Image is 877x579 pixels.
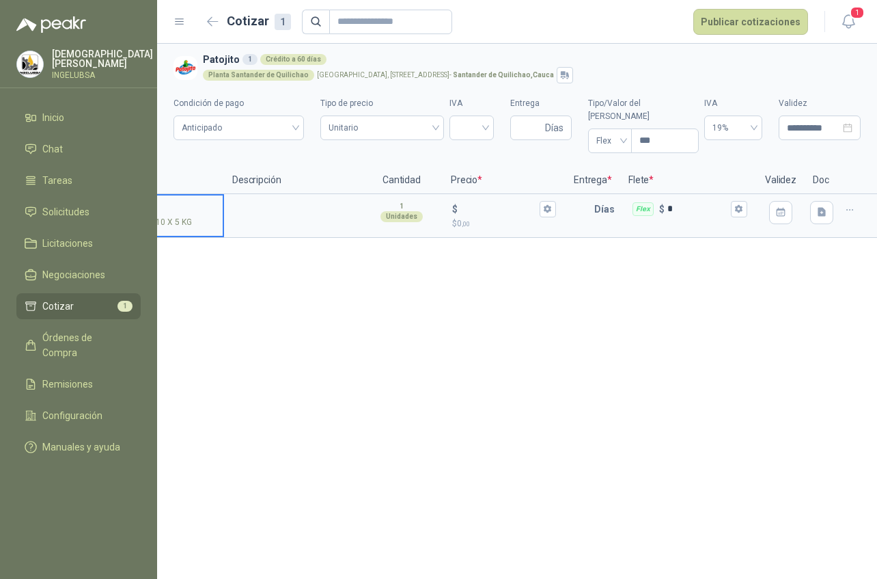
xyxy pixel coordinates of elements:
[620,167,757,194] p: Flete
[203,70,314,81] div: Planta Santander de Quilichao
[182,118,296,138] span: Anticipado
[16,325,141,366] a: Órdenes de Compra
[380,211,423,222] div: Unidades
[462,220,470,228] span: ,00
[731,201,747,217] button: Flex $
[510,97,572,110] label: Entrega
[16,136,141,162] a: Chat
[16,293,141,319] a: Cotizar1
[16,16,86,33] img: Logo peakr
[361,167,443,194] p: Cantidad
[42,110,64,125] span: Inicio
[16,262,141,288] a: Negociaciones
[757,167,805,194] p: Validez
[17,51,43,77] img: Company Logo
[443,167,566,194] p: Precio
[16,434,141,460] a: Manuales y ayuda
[42,299,74,314] span: Cotizar
[42,236,93,251] span: Licitaciones
[545,116,563,139] span: Días
[850,6,865,19] span: 1
[42,267,105,282] span: Negociaciones
[16,230,141,256] a: Licitaciones
[596,131,624,151] span: Flex
[452,202,458,217] p: $
[566,167,620,194] p: Entrega
[203,52,855,67] h3: Patojito
[449,97,494,110] label: IVA
[42,173,72,188] span: Tareas
[117,301,133,312] span: 1
[453,71,554,79] strong: Santander de Quilichao , Cauca
[52,49,153,68] p: [DEMOGRAPHIC_DATA] [PERSON_NAME]
[42,330,128,360] span: Órdenes de Compra
[52,71,153,79] p: INGELUBSA
[242,54,257,65] div: 1
[42,142,63,157] span: Chat
[224,167,361,194] p: Descripción
[779,97,861,110] label: Validez
[704,97,762,110] label: IVA
[594,196,620,223] p: Días
[16,167,141,193] a: Tareas
[16,105,141,131] a: Inicio
[275,14,291,30] div: 1
[805,167,839,194] p: Doc
[712,118,754,138] span: 19%
[227,12,291,31] h2: Cotizar
[457,219,470,228] span: 0
[260,54,326,65] div: Crédito a 60 días
[16,199,141,225] a: Solicitudes
[16,403,141,429] a: Configuración
[667,204,728,214] input: Flex $
[452,217,556,230] p: $
[460,204,537,214] input: $$0,00
[320,97,445,110] label: Tipo de precio
[693,9,808,35] button: Publicar cotizaciones
[329,118,436,138] span: Unitario
[632,202,654,216] div: Flex
[173,56,197,80] img: Company Logo
[400,201,404,212] p: 1
[42,440,120,455] span: Manuales y ayuda
[42,204,89,219] span: Solicitudes
[540,201,556,217] button: $$0,00
[42,408,102,423] span: Configuración
[42,377,93,392] span: Remisiones
[16,371,141,397] a: Remisiones
[659,202,665,217] p: $
[588,97,699,123] label: Tipo/Valor del [PERSON_NAME]
[173,97,304,110] label: Condición de pago
[317,72,554,79] p: [GEOGRAPHIC_DATA], [STREET_ADDRESS] -
[836,10,861,34] button: 1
